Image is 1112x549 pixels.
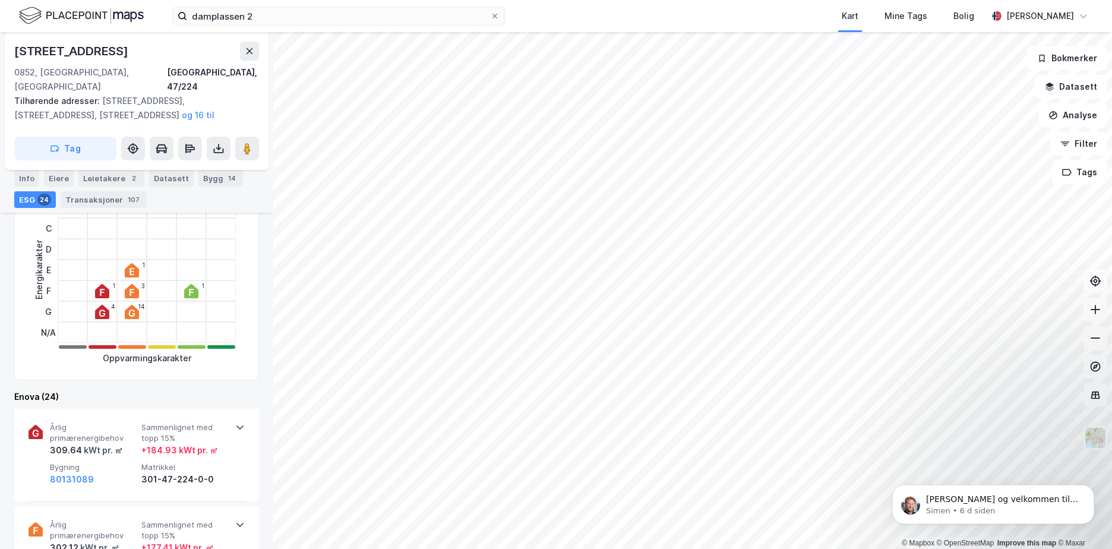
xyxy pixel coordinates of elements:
[78,170,144,187] div: Leietakere
[874,460,1112,543] iframe: Intercom notifications melding
[128,172,140,184] div: 2
[14,42,131,61] div: [STREET_ADDRESS]
[14,137,116,160] button: Tag
[37,194,51,206] div: 24
[141,472,228,487] div: 301-47-224-0-0
[953,9,974,23] div: Bolig
[50,472,94,487] button: 80131089
[1027,46,1107,70] button: Bokmerker
[198,170,243,187] div: Bygg
[902,539,934,547] a: Mapbox
[1038,103,1107,127] button: Analyse
[50,443,123,457] div: 309.64
[226,172,238,184] div: 14
[82,443,123,457] div: kWt pr. ㎡
[141,443,218,457] div: + 184.93 kWt pr. ㎡
[50,462,137,472] span: Bygning
[14,94,249,122] div: [STREET_ADDRESS], [STREET_ADDRESS], [STREET_ADDRESS]
[1084,427,1107,449] img: Z
[167,65,259,94] div: [GEOGRAPHIC_DATA], 47/224
[41,322,56,343] div: N/A
[41,301,56,322] div: G
[1035,75,1107,99] button: Datasett
[19,5,144,26] img: logo.f888ab2527a4732fd821a326f86c7f29.svg
[103,351,191,365] div: Oppvarmingskarakter
[41,260,56,280] div: E
[125,194,142,206] div: 107
[61,191,147,208] div: Transaksjoner
[997,539,1056,547] a: Improve this map
[14,96,102,106] span: Tilhørende adresser:
[138,303,145,310] div: 14
[201,282,204,289] div: 1
[842,9,858,23] div: Kart
[141,520,228,541] span: Sammenlignet med topp 15%
[41,280,56,301] div: F
[141,282,145,289] div: 3
[112,282,115,289] div: 1
[1052,160,1107,184] button: Tags
[14,390,259,404] div: Enova (24)
[44,170,74,187] div: Eiere
[14,170,39,187] div: Info
[14,191,56,208] div: ESG
[187,7,490,25] input: Søk på adresse, matrikkel, gårdeiere, leietakere eller personer
[141,422,228,443] span: Sammenlignet med topp 15%
[1050,132,1107,156] button: Filter
[1006,9,1074,23] div: [PERSON_NAME]
[41,239,56,260] div: D
[937,539,994,547] a: OpenStreetMap
[50,422,137,443] span: Årlig primærenergibehov
[149,170,194,187] div: Datasett
[141,462,228,472] span: Matrikkel
[884,9,927,23] div: Mine Tags
[41,218,56,239] div: C
[111,303,115,310] div: 4
[50,520,137,541] span: Årlig primærenergibehov
[14,65,167,94] div: 0852, [GEOGRAPHIC_DATA], [GEOGRAPHIC_DATA]
[32,240,46,299] div: Energikarakter
[142,261,145,269] div: 1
